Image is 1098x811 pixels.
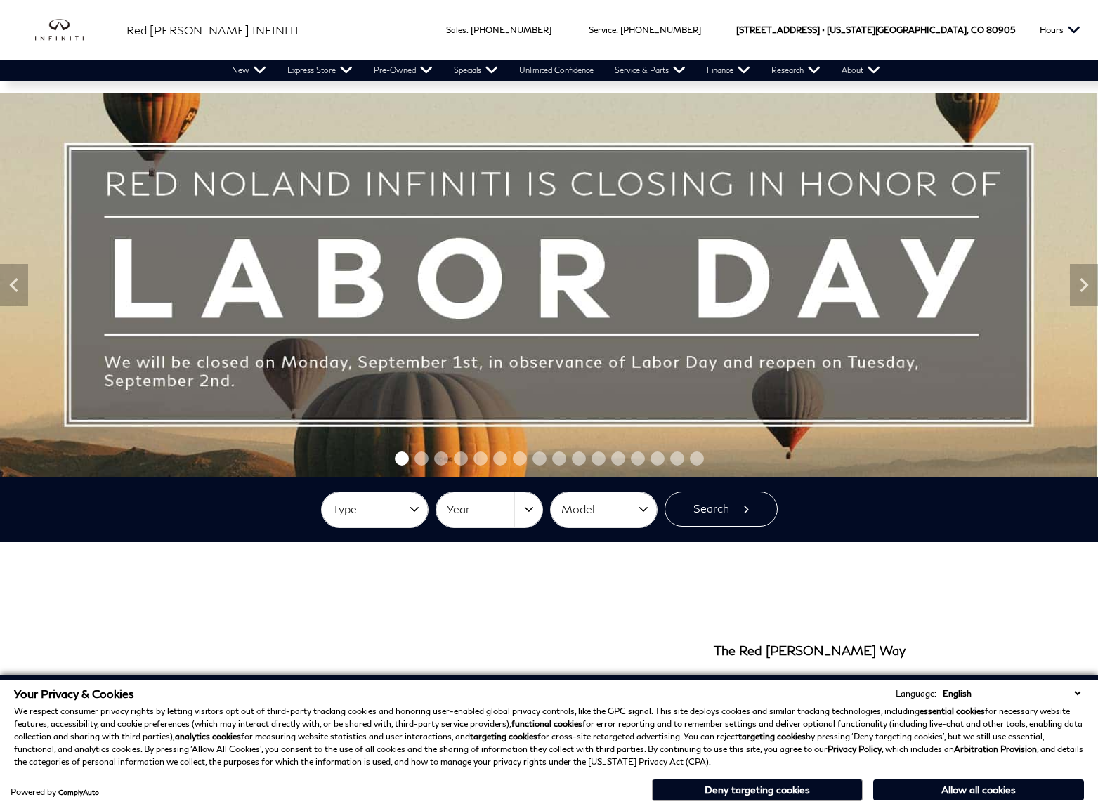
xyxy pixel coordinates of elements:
img: INFINITI [35,19,105,41]
span: Go to slide 13 [631,451,645,466]
span: Go to slide 8 [532,451,547,466]
a: New [221,60,277,81]
a: Pre-Owned [363,60,443,81]
span: Model [561,498,629,521]
a: Service & Parts [604,60,696,81]
span: Red [PERSON_NAME] INFINITI [126,23,299,37]
span: Go to slide 5 [473,451,488,466]
button: Search [665,492,778,527]
button: Year [436,492,542,527]
a: [PHONE_NUMBER] [620,25,701,35]
strong: essential cookies [920,706,985,716]
div: Language: [896,690,936,698]
a: Specials [443,60,509,81]
a: ComplyAuto [58,788,99,796]
span: Go to slide 7 [513,451,527,466]
select: Language Select [939,687,1084,700]
span: : [466,25,469,35]
a: Research [761,60,831,81]
h3: The Red [PERSON_NAME] Way [714,644,906,658]
span: Go to slide 2 [414,451,429,466]
div: Next [1070,264,1098,306]
strong: targeting cookies [738,731,806,741]
strong: functional cookies [511,718,582,729]
span: Your Privacy & Cookies [14,687,134,700]
a: Unlimited Confidence [509,60,604,81]
span: Go to slide 14 [651,451,665,466]
span: Go to slide 3 [434,451,448,466]
p: We respect consumer privacy rights by letting visitors opt out of third-party tracking cookies an... [14,705,1084,768]
span: : [616,25,618,35]
span: Type [332,498,400,521]
span: Service [589,25,616,35]
span: Go to slide 10 [572,451,586,466]
strong: targeting cookies [470,731,537,741]
span: Go to slide 4 [454,451,468,466]
a: Express Store [277,60,363,81]
span: Go to slide 6 [493,451,507,466]
span: Year [447,498,514,521]
a: Red [PERSON_NAME] INFINITI [126,22,299,39]
span: Go to slide 1 [395,451,409,466]
a: [PHONE_NUMBER] [471,25,551,35]
strong: analytics cookies [175,731,241,741]
span: Go to slide 15 [670,451,684,466]
a: infiniti [35,19,105,41]
span: Go to slide 12 [611,451,625,466]
a: [STREET_ADDRESS] • [US_STATE][GEOGRAPHIC_DATA], CO 80905 [736,25,1015,35]
a: Finance [696,60,761,81]
span: Go to slide 9 [552,451,566,466]
button: Allow all cookies [873,779,1084,800]
a: Privacy Policy [828,744,882,754]
button: Model [551,492,657,527]
span: Sales [446,25,466,35]
button: Deny targeting cookies [652,779,863,801]
span: Go to slide 11 [592,451,606,466]
span: Go to slide 16 [690,451,704,466]
button: Type [322,492,428,527]
strong: Arbitration Provision [954,744,1037,754]
nav: Main Navigation [221,60,891,81]
div: Powered by [11,788,99,796]
a: About [831,60,891,81]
